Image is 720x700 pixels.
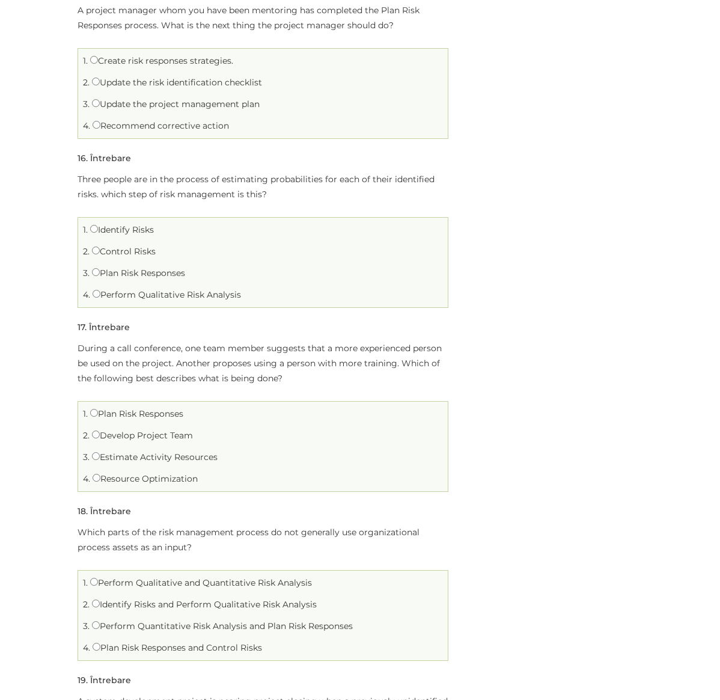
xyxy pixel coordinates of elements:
label: Identify Risks and Perform Qualitative Risk Analysis [92,599,317,610]
input: Update the risk identification checklist [92,78,100,85]
label: Update the project management plan [92,99,260,109]
label: Resource Optimization [93,473,198,484]
span: 1. [83,408,88,419]
input: Estimate Activity Resources [92,452,100,460]
label: Control Risks [92,246,156,257]
label: Update the risk identification checklist [92,77,262,88]
span: 2. [83,430,90,441]
span: 3. [83,452,90,462]
span: 4. [83,289,90,300]
label: Develop Project Team [92,430,193,441]
span: 2. [83,599,90,610]
label: Plan Risk Responses [90,408,183,419]
input: Perform Qualitative and Quantitative Risk Analysis [90,578,98,586]
input: Plan Risk Responses [90,409,98,417]
label: Estimate Activity Resources [92,452,218,462]
span: 1. [83,577,88,588]
span: 2. [83,246,90,257]
input: Resource Optimization [93,474,100,482]
span: 4. [83,120,90,131]
span: 1. [83,224,88,235]
span: 4. [83,473,90,484]
label: Perform Qualitative and Quantitative Risk Analysis [90,577,312,588]
label: Identify Risks [90,224,154,235]
span: 4. [83,642,90,653]
input: Create risk responses strategies. [90,56,98,64]
h5: . Întrebare [78,323,130,332]
span: 3. [83,99,90,109]
input: Recommend corrective action [93,121,100,129]
label: Perform Qualitative Risk Analysis [93,289,241,300]
input: Perform Quantitative Risk Analysis and Plan Risk Responses [92,621,100,629]
input: Perform Qualitative Risk Analysis [93,290,100,298]
label: Recommend corrective action [93,120,229,131]
p: During a call conference, one team member suggests that a more experienced person be used on the ... [78,341,448,386]
p: Three people are in the process of estimating probabilities for each of their identified risks. w... [78,172,448,202]
label: Plan Risk Responses [92,268,185,278]
input: Plan Risk Responses [92,268,100,276]
span: 16 [78,153,86,164]
h5: . Întrebare [78,507,131,516]
span: 17 [78,322,85,333]
input: Control Risks [92,247,100,254]
span: 1. [83,55,88,66]
label: Plan Risk Responses and Control Risks [93,642,262,653]
span: 3. [83,268,90,278]
p: A project manager whom you have been mentoring has completed the Plan Risk Responses process. Wha... [78,3,448,33]
span: 2. [83,77,90,88]
input: Identify Risks [90,225,98,233]
span: 18 [78,506,86,517]
h5: . Întrebare [78,676,131,685]
label: Create risk responses strategies. [90,55,233,66]
input: Develop Project Team [92,431,100,438]
h5: . Întrebare [78,154,131,163]
input: Identify Risks and Perform Qualitative Risk Analysis [92,600,100,607]
span: 3. [83,621,90,631]
input: Plan Risk Responses and Control Risks [93,643,100,651]
input: Update the project management plan [92,99,100,107]
span: 19 [78,675,86,686]
label: Perform Quantitative Risk Analysis and Plan Risk Responses [92,621,353,631]
p: Which parts of the risk management process do not generally use organizational process assets as ... [78,525,448,555]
